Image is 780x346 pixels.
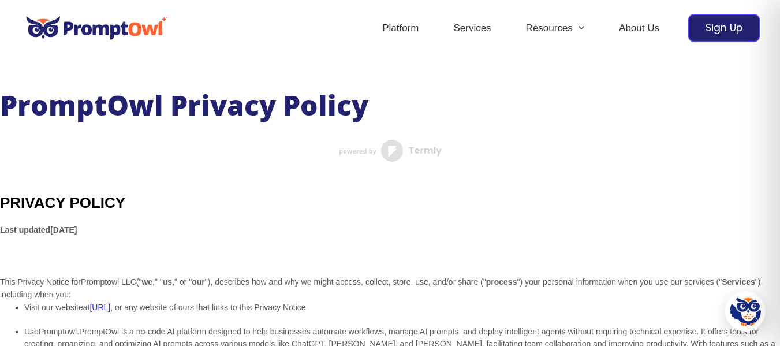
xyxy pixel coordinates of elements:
bdt: [DATE] [50,225,77,235]
a: Sign Up [688,14,760,42]
a: Services [436,8,508,49]
strong: process [486,277,517,287]
strong: us [163,277,172,287]
bdt: Promptowl [39,327,77,336]
bdt: Promptowl LLC [81,277,136,287]
span: Visit our website at [24,303,306,312]
a: About Us [602,8,677,49]
strong: our [192,277,205,287]
a: Platform [365,8,436,49]
strong: we [141,277,152,287]
img: Hootie - PromptOwl AI Assistant [730,296,761,327]
a: ResourcesMenu Toggle [509,8,602,49]
span: Menu Toggle [573,8,584,49]
strong: Services [722,277,755,287]
img: promptowl.ai logo [20,8,173,48]
bdt: , or any website of ours that links to this Privacy Notice [110,303,305,312]
a: [URL] [89,303,110,312]
nav: Site Navigation: Header [365,8,677,49]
